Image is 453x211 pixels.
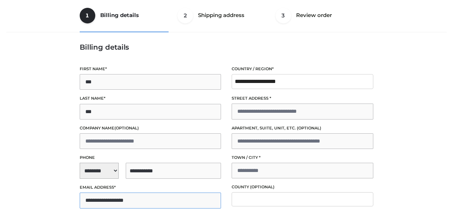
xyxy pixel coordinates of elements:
[250,184,274,189] span: (optional)
[232,125,373,132] label: Apartment, suite, unit, etc.
[114,126,139,131] span: (optional)
[232,66,373,72] label: Country / Region
[232,154,373,161] label: Town / City
[80,125,221,132] label: Company name
[80,184,221,191] label: Email address
[232,184,373,190] label: County
[80,66,221,72] label: First name
[80,154,221,161] label: Phone
[80,95,221,102] label: Last name
[232,95,373,102] label: Street address
[297,126,321,131] span: (optional)
[80,43,373,51] h3: Billing details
